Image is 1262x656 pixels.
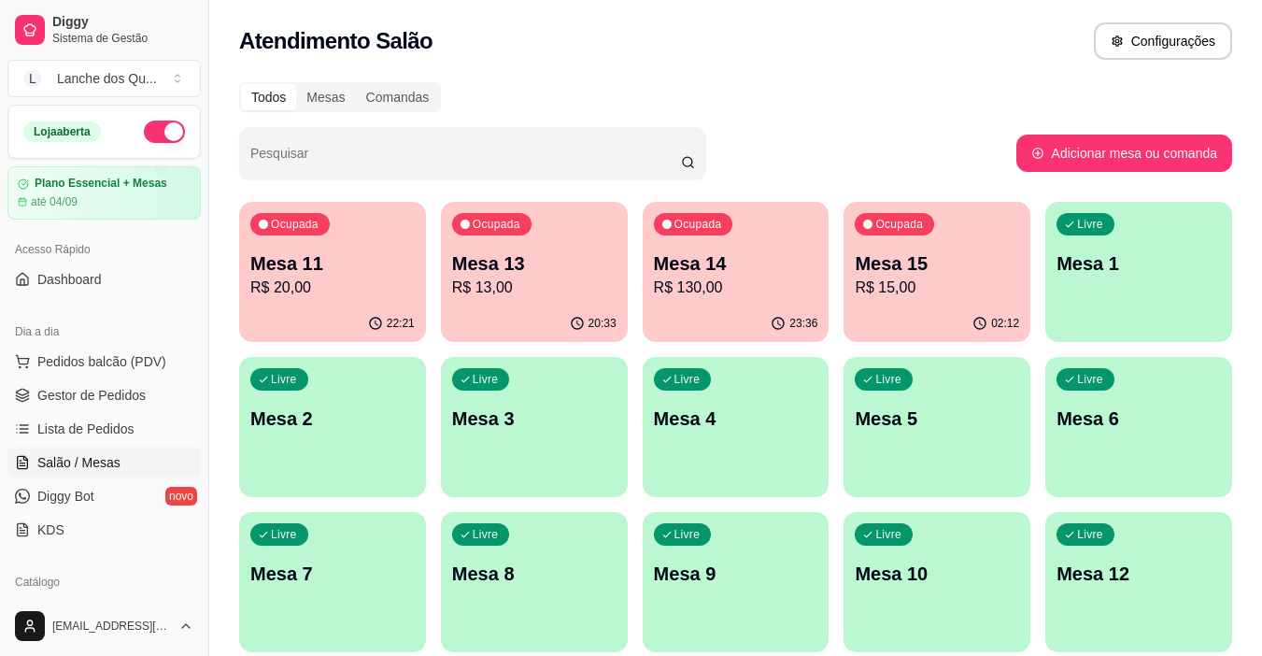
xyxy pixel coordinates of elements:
span: Pedidos balcão (PDV) [37,352,166,371]
button: LivreMesa 10 [844,512,1030,652]
p: Livre [674,372,701,387]
span: Lista de Pedidos [37,420,135,438]
p: Mesa 9 [654,561,818,587]
a: Gestor de Pedidos [7,380,201,410]
button: Alterar Status [144,121,185,143]
p: Mesa 13 [452,250,617,277]
button: LivreMesa 2 [239,357,426,497]
button: LivreMesa 8 [441,512,628,652]
p: Ocupada [674,217,722,232]
p: Mesa 4 [654,406,818,432]
p: Mesa 8 [452,561,617,587]
p: Mesa 11 [250,250,415,277]
p: Mesa 14 [654,250,818,277]
p: Livre [875,527,901,542]
p: Livre [1077,372,1103,387]
button: LivreMesa 5 [844,357,1030,497]
button: OcupadaMesa 14R$ 130,0023:36 [643,202,830,342]
button: OcupadaMesa 15R$ 15,0002:12 [844,202,1030,342]
button: Configurações [1094,22,1232,60]
p: 20:33 [588,316,617,331]
button: LivreMesa 9 [643,512,830,652]
button: LivreMesa 7 [239,512,426,652]
p: R$ 13,00 [452,277,617,299]
p: Mesa 1 [1056,250,1221,277]
p: Mesa 12 [1056,561,1221,587]
p: Ocupada [473,217,520,232]
p: Mesa 2 [250,406,415,432]
p: Livre [473,527,499,542]
p: Mesa 7 [250,561,415,587]
button: LivreMesa 12 [1045,512,1232,652]
span: Gestor de Pedidos [37,386,146,405]
p: 22:21 [387,316,415,331]
button: LivreMesa 4 [643,357,830,497]
div: Catálogo [7,567,201,597]
p: Mesa 3 [452,406,617,432]
article: Plano Essencial + Mesas [35,177,167,191]
p: Mesa 6 [1056,406,1221,432]
span: Diggy [52,14,193,31]
button: [EMAIL_ADDRESS][DOMAIN_NAME] [7,604,201,649]
div: Loja aberta [23,121,101,142]
button: Adicionar mesa ou comanda [1016,135,1232,172]
span: Salão / Mesas [37,453,121,472]
span: Sistema de Gestão [52,31,193,46]
p: R$ 130,00 [654,277,818,299]
a: Plano Essencial + Mesasaté 04/09 [7,166,201,220]
div: Lanche dos Qu ... [57,69,157,88]
p: R$ 20,00 [250,277,415,299]
a: Lista de Pedidos [7,414,201,444]
p: Ocupada [875,217,923,232]
p: Ocupada [271,217,319,232]
input: Pesquisar [250,151,681,170]
p: 02:12 [991,316,1019,331]
span: [EMAIL_ADDRESS][DOMAIN_NAME] [52,619,171,634]
p: Livre [271,527,297,542]
p: Livre [1077,217,1103,232]
span: Dashboard [37,270,102,289]
p: Mesa 5 [855,406,1019,432]
button: LivreMesa 6 [1045,357,1232,497]
button: Pedidos balcão (PDV) [7,347,201,377]
div: Mesas [296,84,355,110]
a: Diggy Botnovo [7,481,201,511]
button: Select a team [7,60,201,97]
p: Livre [473,372,499,387]
a: KDS [7,515,201,545]
p: Livre [271,372,297,387]
span: L [23,69,42,88]
a: Salão / Mesas [7,448,201,478]
p: Livre [674,527,701,542]
h2: Atendimento Salão [239,26,432,56]
button: LivreMesa 1 [1045,202,1232,342]
p: Mesa 10 [855,561,1019,587]
a: DiggySistema de Gestão [7,7,201,52]
button: OcupadaMesa 13R$ 13,0020:33 [441,202,628,342]
div: Dia a dia [7,317,201,347]
p: 23:36 [789,316,817,331]
div: Acesso Rápido [7,235,201,264]
button: OcupadaMesa 11R$ 20,0022:21 [239,202,426,342]
a: Dashboard [7,264,201,294]
p: Livre [875,372,901,387]
div: Comandas [356,84,440,110]
p: Mesa 15 [855,250,1019,277]
article: até 04/09 [31,194,78,209]
span: KDS [37,521,64,539]
span: Diggy Bot [37,487,94,506]
p: R$ 15,00 [855,277,1019,299]
button: LivreMesa 3 [441,357,628,497]
div: Todos [241,84,296,110]
p: Livre [1077,527,1103,542]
